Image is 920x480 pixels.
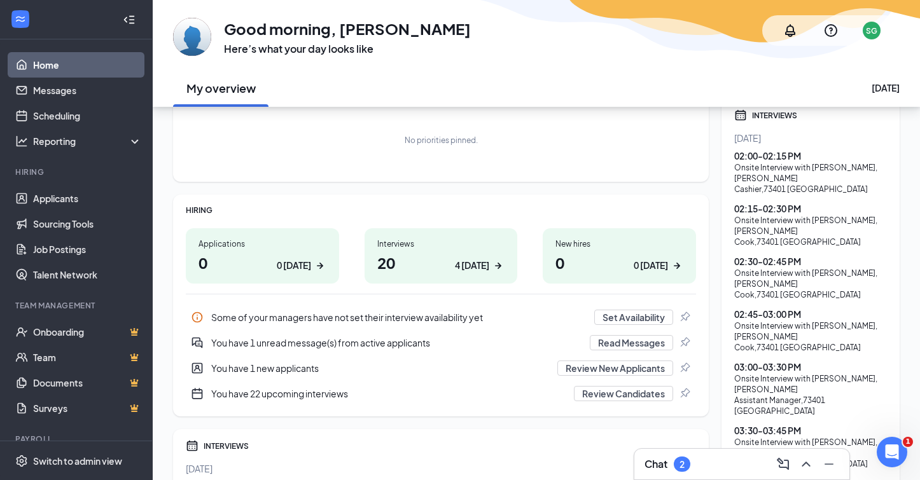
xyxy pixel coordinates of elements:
div: New hires [555,238,683,249]
span: 1 [903,437,913,447]
div: [DATE] [186,462,696,475]
svg: Pin [678,362,691,374]
div: Reporting [33,135,143,147]
a: Interviews204 [DATE]ArrowRight [365,228,518,284]
div: You have 22 upcoming interviews [186,381,696,406]
a: SurveysCrown [33,395,142,421]
div: Cook , 73401 [GEOGRAPHIC_DATA] [734,237,887,247]
div: 2 [680,459,685,470]
h1: 20 [377,252,505,273]
div: Cook , 73401 [GEOGRAPHIC_DATA] [734,289,887,300]
svg: Info [191,311,204,324]
button: Set Availability [594,310,673,325]
button: Review Candidates [574,386,673,401]
a: Home [33,52,142,78]
a: Sourcing Tools [33,211,142,237]
svg: ArrowRight [492,259,505,272]
div: Onsite Interview with [PERSON_NAME], [PERSON_NAME] [734,373,887,395]
svg: ArrowRight [314,259,326,272]
a: TeamCrown [33,345,142,370]
div: You have 1 unread message(s) from active applicants [211,336,582,349]
svg: Pin [678,311,691,324]
div: [DATE] [734,132,887,144]
button: ChevronUp [796,454,816,474]
div: Cashier , 73401 [GEOGRAPHIC_DATA] [734,184,887,195]
a: Talent Network [33,262,142,287]
svg: Minimize [821,456,837,472]
svg: UserEntity [191,362,204,374]
svg: Calendar [186,439,199,452]
div: You have 1 new applicants [186,355,696,381]
div: Assistant Manager , 73401 [GEOGRAPHIC_DATA] [734,395,887,416]
a: Scheduling [33,103,142,128]
a: DocumentsCrown [33,370,142,395]
div: HIRING [186,205,696,216]
div: 03:00 - 03:30 PM [734,360,887,373]
div: Onsite Interview with [PERSON_NAME], [PERSON_NAME] [734,437,887,458]
img: Schomburg GM [173,18,211,56]
a: New hires00 [DATE]ArrowRight [543,228,696,284]
svg: ComposeMessage [776,456,791,472]
div: Some of your managers have not set their interview availability yet [186,305,696,330]
div: 4 [DATE] [455,259,489,272]
div: No priorities pinned. [405,135,478,146]
button: Review New Applicants [557,360,673,376]
div: 0 [DATE] [277,259,311,272]
a: CalendarNewYou have 22 upcoming interviewsReview CandidatesPin [186,381,696,406]
div: 0 [DATE] [634,259,668,272]
h3: Chat [645,457,667,471]
div: 02:00 - 02:15 PM [734,149,887,162]
div: 02:15 - 02:30 PM [734,202,887,215]
div: Onsite Interview with [PERSON_NAME], [PERSON_NAME] [734,215,887,237]
div: SG [866,25,877,36]
svg: WorkstreamLogo [14,13,27,25]
div: You have 1 unread message(s) from active applicants [186,330,696,355]
div: 03:30 - 03:45 PM [734,424,887,437]
div: INTERVIEWS [204,441,696,451]
div: Interviews [377,238,505,249]
svg: Calendar [734,109,747,121]
button: ComposeMessage [773,454,793,474]
div: [DATE] [872,81,900,94]
div: Team Management [15,300,139,311]
h3: Here’s what your day looks like [224,42,471,56]
div: 02:45 - 03:00 PM [734,308,887,320]
div: 02:30 - 02:45 PM [734,255,887,268]
button: Minimize [819,454,839,474]
h1: 0 [555,252,683,273]
iframe: Intercom live chat [877,437,907,467]
svg: Notifications [783,23,798,38]
div: Onsite Interview with [PERSON_NAME], [PERSON_NAME] [734,320,887,342]
div: Onsite Interview with [PERSON_NAME], [PERSON_NAME] [734,162,887,184]
a: DoubleChatActiveYou have 1 unread message(s) from active applicantsRead MessagesPin [186,330,696,355]
div: INTERVIEWS [752,110,887,121]
a: Applications00 [DATE]ArrowRight [186,228,339,284]
div: Some of your managers have not set their interview availability yet [211,311,587,324]
div: Onsite Interview with [PERSON_NAME], [PERSON_NAME] [734,268,887,289]
h2: My overview [186,80,256,96]
svg: Pin [678,336,691,349]
a: InfoSome of your managers have not set their interview availability yetSet AvailabilityPin [186,305,696,330]
button: Read Messages [590,335,673,350]
svg: ChevronUp [798,456,814,472]
svg: QuestionInfo [823,23,839,38]
h1: 0 [199,252,326,273]
a: OnboardingCrown [33,319,142,345]
svg: Collapse [123,13,136,26]
div: Applications [199,238,326,249]
div: You have 22 upcoming interviews [211,387,566,400]
a: Job Postings [33,237,142,262]
div: You have 1 new applicants [211,362,550,374]
a: UserEntityYou have 1 new applicantsReview New ApplicantsPin [186,355,696,381]
a: Applicants [33,186,142,211]
svg: Settings [15,455,28,467]
svg: DoubleChatActive [191,336,204,349]
svg: ArrowRight [671,259,683,272]
div: Payroll [15,434,139,444]
div: Switch to admin view [33,455,122,467]
svg: Analysis [15,135,28,147]
div: Hiring [15,167,139,177]
div: Cook , 73401 [GEOGRAPHIC_DATA] [734,342,887,353]
a: Messages [33,78,142,103]
svg: Pin [678,387,691,400]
